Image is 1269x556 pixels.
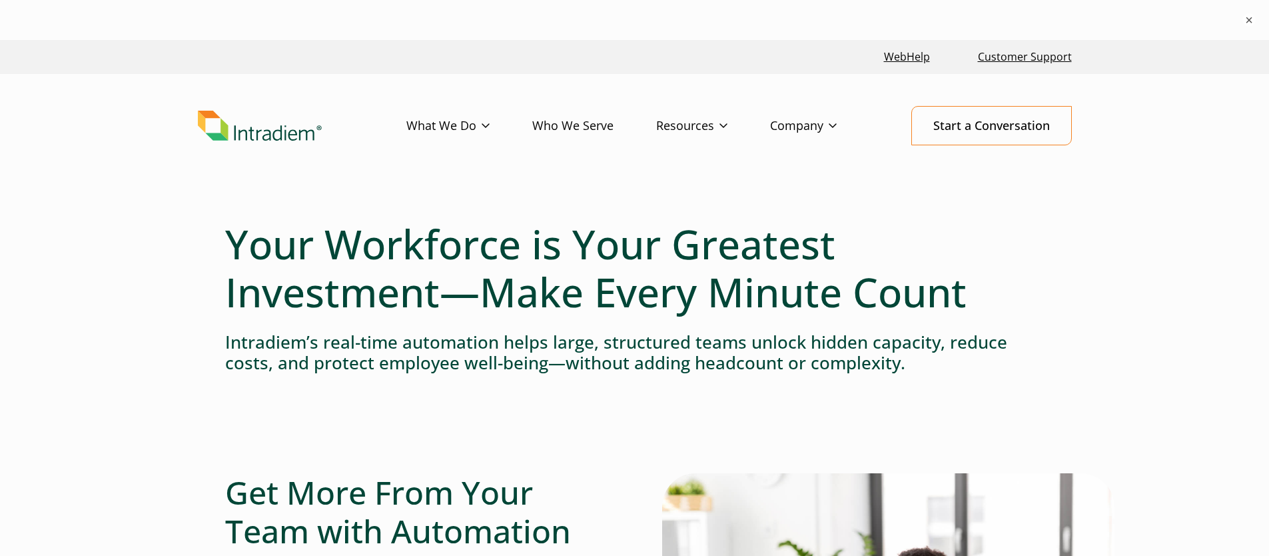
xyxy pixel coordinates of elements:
[225,473,608,550] h2: Get More From Your Team with Automation
[225,332,1045,373] h4: Intradiem’s real-time automation helps large, structured teams unlock hidden capacity, reduce cos...
[225,220,1045,316] h1: Your Workforce is Your Greatest Investment—Make Every Minute Count
[532,107,656,145] a: Who We Serve
[770,107,879,145] a: Company
[406,107,532,145] a: What We Do
[911,106,1072,145] a: Start a Conversation
[1242,13,1256,27] button: ×
[198,111,406,141] a: Link to homepage of Intradiem
[973,43,1077,71] a: Customer Support
[879,43,935,71] a: Link opens in a new window
[656,107,770,145] a: Resources
[198,111,322,141] img: Intradiem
